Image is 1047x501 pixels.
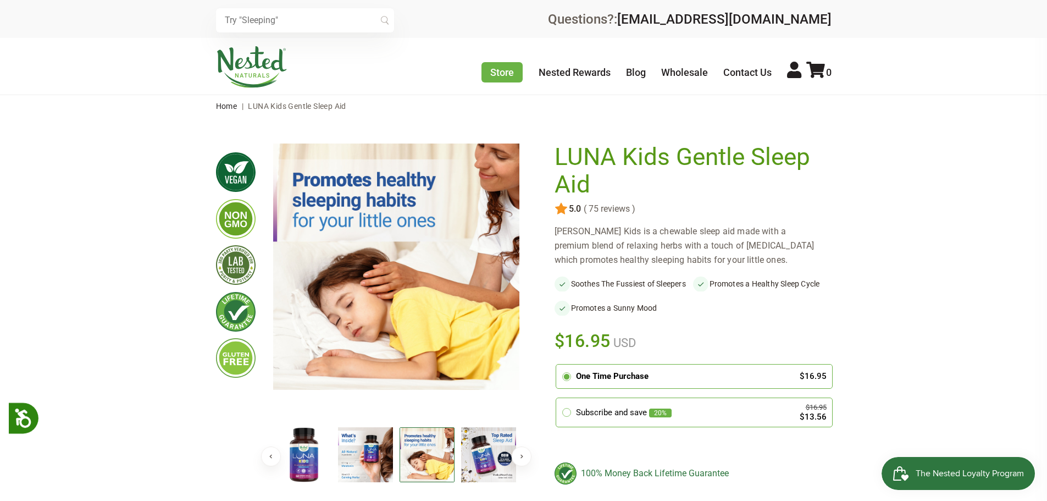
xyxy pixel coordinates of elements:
span: USD [611,336,636,350]
img: LUNA Kids Gentle Sleep Aid [276,427,331,482]
span: 0 [826,67,832,78]
a: Blog [626,67,646,78]
a: 0 [806,67,832,78]
img: LUNA Kids Gentle Sleep Aid [338,427,393,482]
span: | [239,102,246,111]
span: ( 75 reviews ) [581,204,635,214]
img: badge-lifetimeguarantee-color.svg [555,463,577,485]
img: LUNA Kids Gentle Sleep Aid [461,427,516,482]
img: lifetimeguarantee [216,292,256,332]
span: LUNA Kids Gentle Sleep Aid [248,102,346,111]
h1: LUNA Kids Gentle Sleep Aid [555,144,826,198]
a: Contact Us [723,67,772,78]
nav: breadcrumbs [216,95,832,117]
a: Nested Rewards [539,67,611,78]
img: star.svg [555,202,568,216]
img: LUNA Kids Gentle Sleep Aid [400,427,455,482]
li: Soothes The Fussiest of Sleepers [555,276,693,291]
img: Nested Naturals [216,46,287,88]
button: Previous [261,447,281,466]
img: LUNA Kids Gentle Sleep Aid [273,144,519,390]
a: Home [216,102,237,111]
span: 5.0 [568,204,581,214]
a: Store [481,62,523,82]
li: Promotes a Healthy Sleep Cycle [693,276,832,291]
span: $16.95 [555,329,611,353]
div: Questions?: [548,13,832,26]
input: Try "Sleeping" [216,8,394,32]
a: [EMAIL_ADDRESS][DOMAIN_NAME] [617,12,832,27]
img: thirdpartytested [216,245,256,285]
li: Promotes a Sunny Mood [555,300,693,316]
img: vegan [216,152,256,192]
div: 100% Money Back Lifetime Guarantee [555,463,832,485]
a: Wholesale [661,67,708,78]
div: [PERSON_NAME] Kids is a chewable sleep aid made with a premium blend of relaxing herbs with a tou... [555,224,832,267]
button: Next [512,447,531,466]
img: glutenfree [216,338,256,378]
iframe: Button to open loyalty program pop-up [882,457,1036,490]
img: gmofree [216,199,256,239]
